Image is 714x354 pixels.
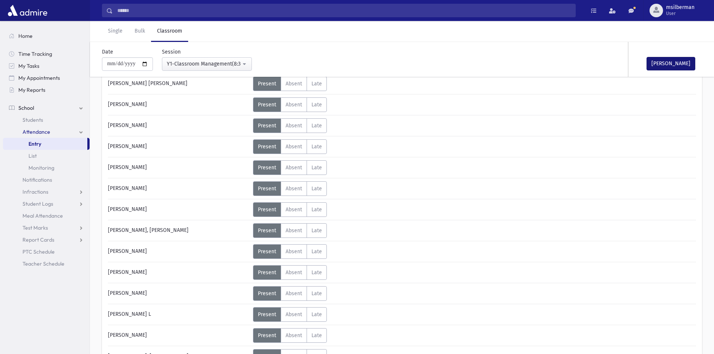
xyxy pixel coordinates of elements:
a: Infractions [3,186,90,198]
label: Session [162,48,181,56]
span: Absent [286,227,302,234]
span: PTC Schedule [22,248,55,255]
span: Absent [286,102,302,108]
div: AttTypes [253,181,327,196]
span: Notifications [22,176,52,183]
a: My Tasks [3,60,90,72]
a: Monitoring [3,162,90,174]
span: Meal Attendance [22,212,63,219]
span: Present [258,143,276,150]
span: Attendance [22,128,50,135]
span: Late [311,185,322,192]
span: Late [311,248,322,255]
span: Absent [286,81,302,87]
a: Student Logs [3,198,90,210]
a: Attendance [3,126,90,138]
div: [PERSON_NAME], [PERSON_NAME] [104,223,253,238]
a: List [3,150,90,162]
label: Date [102,48,113,56]
span: Test Marks [22,224,48,231]
span: Absent [286,164,302,171]
span: Students [22,117,43,123]
div: Y1-Classroom Management(8:30AM-9:15AM) [167,60,241,68]
span: Absent [286,122,302,129]
span: Late [311,227,322,234]
a: Meal Attendance [3,210,90,222]
span: Absent [286,185,302,192]
div: AttTypes [253,160,327,175]
div: [PERSON_NAME] [104,181,253,196]
a: Entry [3,138,87,150]
a: Bulk [129,21,151,42]
span: My Tasks [18,63,39,69]
a: Teacher Schedule [3,258,90,270]
div: AttTypes [253,328,327,343]
div: [PERSON_NAME] [104,118,253,133]
div: AttTypes [253,139,327,154]
div: AttTypes [253,286,327,301]
span: Late [311,122,322,129]
button: [PERSON_NAME] [647,57,695,70]
a: Single [102,21,129,42]
a: Test Marks [3,222,90,234]
div: [PERSON_NAME] L [104,307,253,322]
span: Late [311,164,322,171]
span: My Appointments [18,75,60,81]
div: AttTypes [253,244,327,259]
span: Teacher Schedule [22,260,64,267]
span: Absent [286,311,302,318]
button: Y1-Classroom Management(8:30AM-9:15AM) [162,57,252,71]
span: Absent [286,143,302,150]
span: Monitoring [28,164,54,171]
a: Notifications [3,174,90,186]
span: Report Cards [22,236,54,243]
span: Late [311,332,322,339]
span: Entry [28,140,41,147]
span: Present [258,227,276,234]
span: Present [258,81,276,87]
div: AttTypes [253,223,327,238]
span: Late [311,311,322,318]
span: My Reports [18,87,45,93]
span: Absent [286,332,302,339]
span: Time Tracking [18,51,52,57]
span: Absent [286,269,302,276]
a: PTC Schedule [3,246,90,258]
span: msilberman [666,4,695,10]
a: Report Cards [3,234,90,246]
span: Present [258,290,276,297]
span: List [28,152,37,159]
span: Late [311,269,322,276]
div: [PERSON_NAME] [PERSON_NAME] [104,76,253,91]
span: Infractions [22,188,48,195]
span: Absent [286,290,302,297]
a: Home [3,30,90,42]
div: [PERSON_NAME] [104,97,253,112]
span: Present [258,269,276,276]
span: Absent [286,206,302,213]
span: Late [311,81,322,87]
div: AttTypes [253,265,327,280]
span: Present [258,102,276,108]
span: Late [311,206,322,213]
div: AttTypes [253,97,327,112]
span: Present [258,248,276,255]
span: Late [311,143,322,150]
span: Student Logs [22,200,53,207]
div: [PERSON_NAME] [104,265,253,280]
span: Present [258,185,276,192]
span: Present [258,311,276,318]
span: User [666,10,695,16]
span: Late [311,290,322,297]
div: [PERSON_NAME] [104,160,253,175]
a: Classroom [151,21,188,42]
div: AttTypes [253,202,327,217]
div: AttTypes [253,118,327,133]
div: AttTypes [253,76,327,91]
span: Present [258,122,276,129]
a: Time Tracking [3,48,90,60]
div: [PERSON_NAME] [104,139,253,154]
div: [PERSON_NAME] [104,286,253,301]
span: Home [18,33,33,39]
a: My Reports [3,84,90,96]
